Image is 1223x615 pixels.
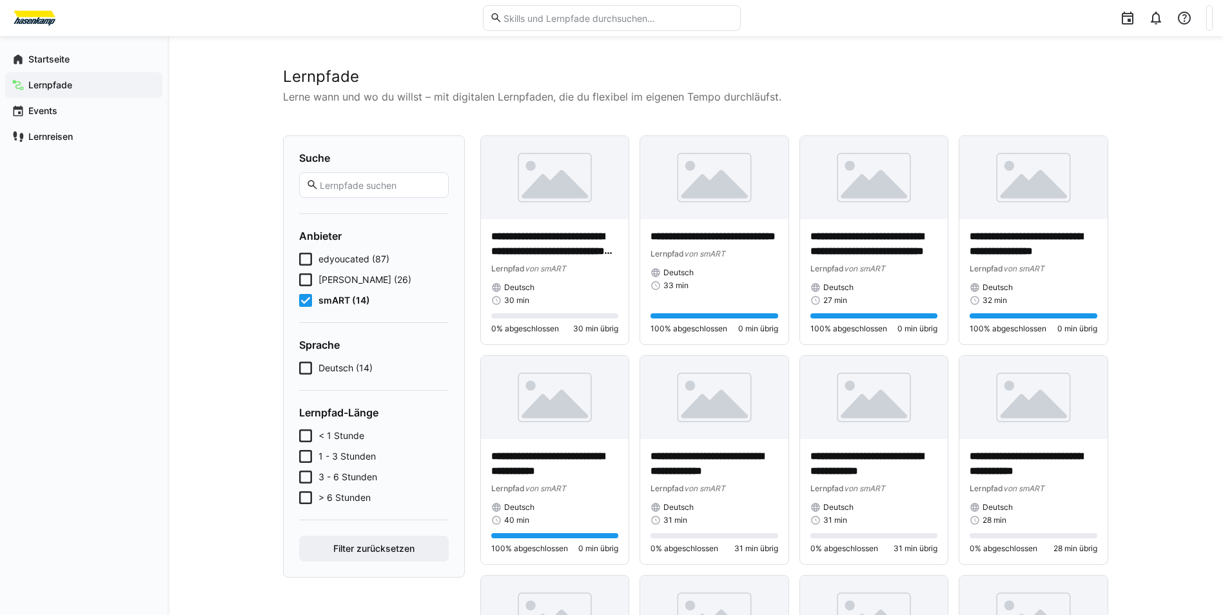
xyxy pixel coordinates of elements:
[651,483,684,493] span: Lernpfad
[1053,543,1097,554] span: 28 min übrig
[283,67,1108,86] h2: Lernpfade
[810,264,844,273] span: Lernpfad
[491,543,568,554] span: 100% abgeschlossen
[331,542,416,555] span: Filter zurücksetzen
[970,324,1046,334] span: 100% abgeschlossen
[823,515,847,525] span: 31 min
[299,229,449,242] h4: Anbieter
[823,502,854,512] span: Deutsch
[738,324,778,334] span: 0 min übrig
[481,136,629,219] img: image
[1003,264,1044,273] span: von smART
[481,356,629,439] img: image
[299,536,449,561] button: Filter zurücksetzen
[983,282,1013,293] span: Deutsch
[894,543,937,554] span: 31 min übrig
[318,179,441,191] input: Lernpfade suchen
[525,483,566,493] span: von smART
[318,471,377,483] span: 3 - 6 Stunden
[504,515,529,525] span: 40 min
[1057,324,1097,334] span: 0 min übrig
[970,543,1037,554] span: 0% abgeschlossen
[502,12,733,24] input: Skills und Lernpfade durchsuchen…
[800,136,948,219] img: image
[318,429,364,442] span: < 1 Stunde
[844,483,885,493] span: von smART
[823,295,847,306] span: 27 min
[578,543,618,554] span: 0 min übrig
[810,543,878,554] span: 0% abgeschlossen
[640,136,788,219] img: image
[734,543,778,554] span: 31 min übrig
[318,253,389,266] span: edyoucated (87)
[573,324,618,334] span: 30 min übrig
[491,264,525,273] span: Lernpfad
[663,268,694,278] span: Deutsch
[504,502,534,512] span: Deutsch
[491,483,525,493] span: Lernpfad
[970,264,1003,273] span: Lernpfad
[504,282,534,293] span: Deutsch
[983,515,1006,525] span: 28 min
[983,502,1013,512] span: Deutsch
[970,483,1003,493] span: Lernpfad
[844,264,885,273] span: von smART
[283,89,1108,104] p: Lerne wann und wo du willst – mit digitalen Lernpfaden, die du flexibel im eigenen Tempo durchläu...
[318,491,371,504] span: > 6 Stunden
[525,264,566,273] span: von smART
[823,282,854,293] span: Deutsch
[318,294,370,307] span: smART (14)
[651,324,727,334] span: 100% abgeschlossen
[663,515,687,525] span: 31 min
[810,324,887,334] span: 100% abgeschlossen
[318,362,373,375] span: Deutsch (14)
[959,136,1108,219] img: image
[663,502,694,512] span: Deutsch
[651,543,718,554] span: 0% abgeschlossen
[1003,483,1044,493] span: von smART
[299,151,449,164] h4: Suche
[640,356,788,439] img: image
[491,324,559,334] span: 0% abgeschlossen
[651,249,684,259] span: Lernpfad
[684,483,725,493] span: von smART
[983,295,1007,306] span: 32 min
[810,483,844,493] span: Lernpfad
[318,450,376,463] span: 1 - 3 Stunden
[504,295,529,306] span: 30 min
[897,324,937,334] span: 0 min übrig
[684,249,725,259] span: von smART
[800,356,948,439] img: image
[318,273,411,286] span: [PERSON_NAME] (26)
[299,406,449,419] h4: Lernpfad-Länge
[663,280,689,291] span: 33 min
[959,356,1108,439] img: image
[299,338,449,351] h4: Sprache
